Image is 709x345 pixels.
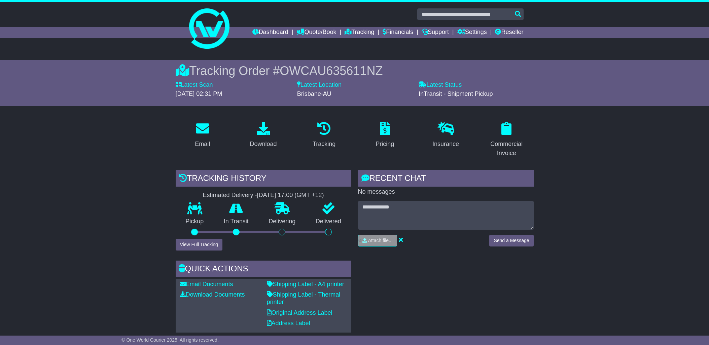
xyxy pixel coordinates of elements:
[422,27,449,38] a: Support
[190,119,214,151] a: Email
[358,188,534,196] p: No messages
[121,337,219,343] span: © One World Courier 2025. All rights reserved.
[308,119,340,151] a: Tracking
[297,90,331,97] span: Brisbane-AU
[267,309,332,316] a: Original Address Label
[267,291,341,305] a: Shipping Label - Thermal printer
[480,119,534,160] a: Commercial Invoice
[180,291,245,298] a: Download Documents
[489,235,533,246] button: Send a Message
[419,81,462,89] label: Latest Status
[245,119,281,151] a: Download
[180,281,233,287] a: Email Documents
[259,218,306,225] p: Delivering
[428,119,463,151] a: Insurance
[296,27,336,38] a: Quote/Book
[432,140,459,149] div: Insurance
[176,81,213,89] label: Latest Scan
[345,27,374,38] a: Tracking
[267,320,310,327] a: Address Label
[176,218,214,225] p: Pickup
[371,119,398,151] a: Pricing
[195,140,210,149] div: Email
[457,27,487,38] a: Settings
[176,170,351,188] div: Tracking history
[280,64,383,78] span: OWCAU635611NZ
[306,218,351,225] p: Delivered
[495,27,523,38] a: Reseller
[176,261,351,279] div: Quick Actions
[267,281,344,287] a: Shipping Label - A4 printer
[358,170,534,188] div: RECENT CHAT
[250,140,277,149] div: Download
[176,64,534,78] div: Tracking Order #
[376,140,394,149] div: Pricing
[214,218,259,225] p: In Transit
[257,192,324,199] div: [DATE] 17:00 (GMT +12)
[176,239,222,251] button: View Full Tracking
[484,140,529,158] div: Commercial Invoice
[383,27,413,38] a: Financials
[297,81,342,89] label: Latest Location
[419,90,493,97] span: InTransit - Shipment Pickup
[176,90,222,97] span: [DATE] 02:31 PM
[252,27,288,38] a: Dashboard
[313,140,335,149] div: Tracking
[176,192,351,199] div: Estimated Delivery -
